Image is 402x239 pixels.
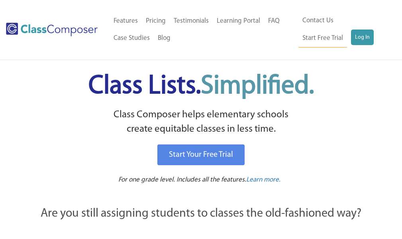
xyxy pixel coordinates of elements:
[88,73,314,99] span: Class Lists.
[110,12,142,30] a: Features
[298,12,337,30] a: Contact Us
[110,12,299,47] nav: Header Menu
[246,175,280,185] a: Learn more.
[298,12,390,47] nav: Header Menu
[351,30,374,45] a: Log In
[170,12,213,30] a: Testimonials
[201,73,314,99] span: Simplified.
[142,12,170,30] a: Pricing
[157,144,245,165] a: Start Your Free Trial
[154,30,175,47] a: Blog
[6,23,98,36] img: Class Composer
[213,12,264,30] a: Learning Portal
[169,151,233,159] span: Start Your Free Trial
[8,108,394,137] p: Class Composer helps elementary schools create equitable classes in less time.
[16,205,386,223] p: Are you still assigning students to classes the old-fashioned way?
[264,12,284,30] a: FAQ
[298,30,347,47] a: Start Free Trial
[246,176,280,183] span: Learn more.
[110,30,154,47] a: Case Studies
[118,176,246,183] span: For one grade level. Includes all the features.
